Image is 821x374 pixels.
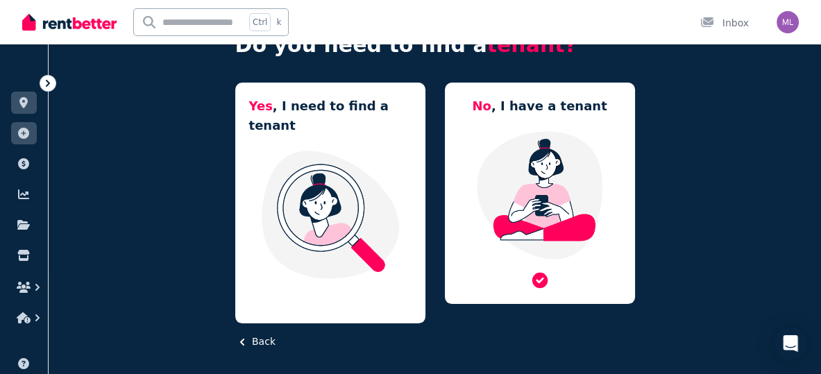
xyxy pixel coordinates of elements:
button: Back [235,334,276,349]
span: tenant? [487,33,577,57]
img: meysam lashkari [777,11,799,33]
img: Manage my property [459,130,621,260]
span: Ctrl [249,13,271,31]
h4: Do you need to find a [235,33,635,58]
span: No [472,99,491,113]
img: I need a tenant [249,149,412,280]
img: RentBetter [22,12,117,33]
div: Inbox [700,16,749,30]
h5: , I have a tenant [472,96,607,116]
span: Yes [249,99,273,113]
span: k [276,17,281,28]
div: Open Intercom Messenger [774,327,807,360]
h5: , I need to find a tenant [249,96,412,135]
